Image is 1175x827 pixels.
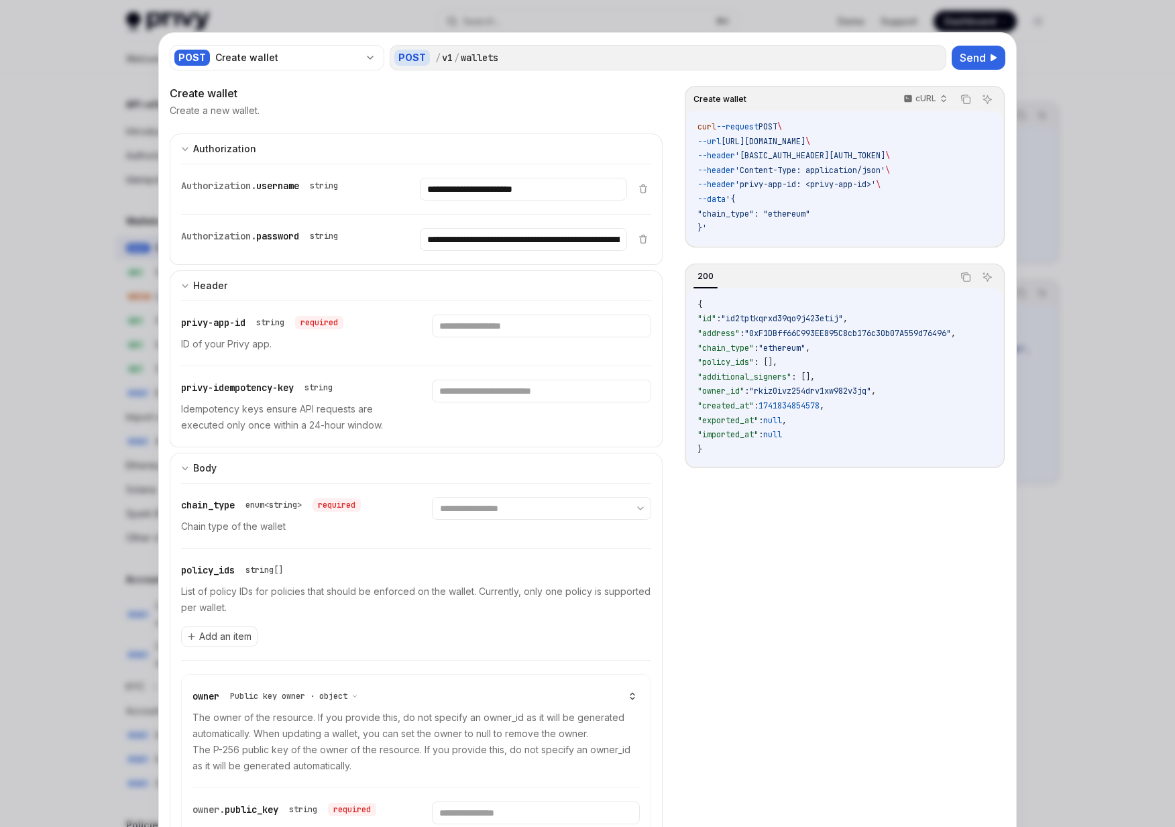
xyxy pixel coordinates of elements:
[960,50,986,66] span: Send
[805,136,810,147] span: \
[693,268,718,284] div: 200
[170,133,663,164] button: expand input section
[181,336,400,352] p: ID of your Privy app.
[697,136,721,147] span: --url
[181,317,245,329] span: privy-app-id
[754,400,759,411] span: :
[170,44,384,72] button: POSTCreate wallet
[170,453,663,483] button: expand input section
[193,141,256,157] div: Authorization
[697,386,744,396] span: "owner_id"
[256,180,299,192] span: username
[181,562,288,578] div: policy_ids
[181,626,258,647] button: Add an item
[759,121,777,132] span: POST
[181,180,256,192] span: Authorization.
[181,178,343,194] div: Authorization.username
[978,91,996,108] button: Ask AI
[215,51,359,64] div: Create wallet
[805,343,810,353] span: ,
[170,85,663,101] div: Create wallet
[843,313,848,324] span: ,
[435,51,441,64] div: /
[763,429,782,440] span: null
[871,386,876,396] span: ,
[181,228,343,244] div: Authorization.password
[181,315,343,331] div: privy-app-id
[726,194,735,205] span: '{
[951,328,956,339] span: ,
[181,230,256,242] span: Authorization.
[697,415,759,426] span: "exported_at"
[693,94,746,105] span: Create wallet
[782,415,787,426] span: ,
[697,121,716,132] span: curl
[225,804,278,816] span: public_key
[697,313,716,324] span: "id"
[697,400,754,411] span: "created_at"
[744,386,749,396] span: :
[697,343,754,353] span: "chain_type"
[192,690,219,702] span: owner
[256,230,299,242] span: password
[735,150,885,161] span: '[BASIC_AUTH_HEADER][AUTH_TOKEN]
[697,429,759,440] span: "imported_at"
[181,380,338,396] div: privy-idempotency-key
[181,564,235,576] span: policy_ids
[744,328,951,339] span: "0xF1DBff66C993EE895C8cb176c30b07A559d76496"
[697,179,735,190] span: --header
[192,804,225,816] span: owner.
[697,223,707,233] span: }'
[697,194,726,205] span: --data
[952,46,1005,70] button: Send
[697,328,740,339] span: "address"
[394,50,430,66] div: POST
[896,88,953,111] button: cURL
[192,802,376,818] div: owner.public_key
[181,497,361,513] div: chain_type
[754,343,759,353] span: :
[313,498,361,512] div: required
[763,415,782,426] span: null
[193,460,217,476] div: Body
[759,343,805,353] span: "ethereum"
[735,179,876,190] span: 'privy-app-id: <privy-app-id>'
[181,518,400,535] p: Chain type of the wallet
[791,372,815,382] span: : [],
[759,429,763,440] span: :
[181,584,651,616] p: List of policy IDs for policies that should be enforced on the wallet. Currently, only one policy...
[193,278,227,294] div: Header
[697,444,702,455] span: }
[181,382,294,394] span: privy-idempotency-key
[697,299,702,310] span: {
[820,400,824,411] span: ,
[170,270,663,300] button: expand input section
[716,313,721,324] span: :
[740,328,744,339] span: :
[442,51,453,64] div: v1
[759,400,820,411] span: 1741834854578
[697,372,791,382] span: "additional_signers"
[697,150,735,161] span: --header
[454,51,459,64] div: /
[697,165,735,176] span: --header
[181,401,400,433] p: Idempotency keys ensure API requests are executed only once within a 24-hour window.
[174,50,210,66] div: POST
[957,91,974,108] button: Copy the contents from the code block
[978,268,996,286] button: Ask AI
[876,179,881,190] span: \
[957,268,974,286] button: Copy the contents from the code block
[230,691,347,702] span: Public key owner · object
[915,93,936,104] p: cURL
[697,209,810,219] span: "chain_type": "ethereum"
[295,316,343,329] div: required
[721,136,805,147] span: [URL][DOMAIN_NAME]
[461,51,498,64] div: wallets
[697,357,754,368] span: "policy_ids"
[777,121,782,132] span: \
[749,386,871,396] span: "rkiz0ivz254drv1xw982v3jq"
[735,165,885,176] span: 'Content-Type: application/json'
[885,150,890,161] span: \
[199,630,251,643] span: Add an item
[759,415,763,426] span: :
